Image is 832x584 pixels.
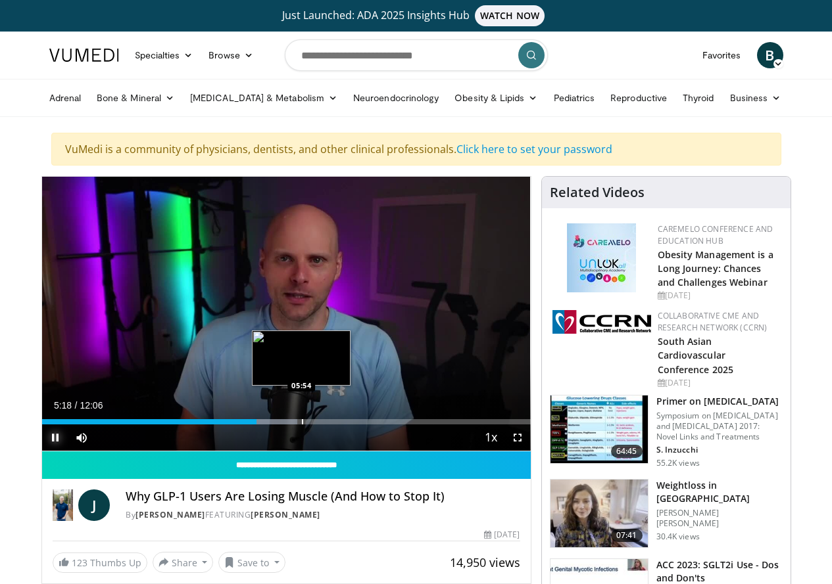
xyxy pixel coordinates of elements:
p: 30.4K views [656,531,700,542]
a: Thyroid [675,85,722,111]
a: Favorites [695,42,749,68]
a: B [757,42,783,68]
img: 9983fed1-7565-45be-8934-aef1103ce6e2.150x105_q85_crop-smart_upscale.jpg [551,480,648,548]
button: Pause [42,424,68,451]
img: a04ee3ba-8487-4636-b0fb-5e8d268f3737.png.150x105_q85_autocrop_double_scale_upscale_version-0.2.png [552,310,651,334]
div: By FEATURING [126,509,520,521]
a: Just Launched: ADA 2025 Insights HubWATCH NOW [51,5,781,26]
h3: Weightloss in [GEOGRAPHIC_DATA] [656,479,783,505]
div: VuMedi is a community of physicians, dentists, and other clinical professionals. [51,133,781,166]
img: image.jpeg [252,330,351,386]
img: VuMedi Logo [49,49,119,62]
a: Business [722,85,789,111]
div: Progress Bar [42,419,531,424]
a: Pediatrics [546,85,603,111]
p: S. Inzucchi [656,445,783,455]
h3: Primer on [MEDICAL_DATA] [656,395,783,408]
a: Click here to set your password [456,142,612,156]
p: Symposium on [MEDICAL_DATA] and [MEDICAL_DATA] 2017: Novel Links and Treatments [656,411,783,442]
img: 45df64a9-a6de-482c-8a90-ada250f7980c.png.150x105_q85_autocrop_double_scale_upscale_version-0.2.jpg [567,223,636,292]
button: Save to [218,552,285,573]
span: 12:06 [80,400,103,411]
button: Fullscreen [504,424,531,451]
a: Collaborative CME and Research Network (CCRN) [658,310,768,333]
span: / [75,400,78,411]
button: Share [153,552,214,573]
img: Dr. Jordan Rennicke [53,489,74,521]
a: Specialties [127,42,201,68]
div: [DATE] [484,529,520,541]
a: Neuroendocrinology [345,85,447,111]
span: 14,950 views [450,554,520,570]
input: Search topics, interventions [285,39,548,71]
span: 64:45 [611,445,643,458]
a: South Asian Cardiovascular Conference 2025 [658,335,734,375]
a: Browse [201,42,261,68]
a: 64:45 Primer on [MEDICAL_DATA] Symposium on [MEDICAL_DATA] and [MEDICAL_DATA] 2017: Novel Links a... [550,395,783,468]
p: [PERSON_NAME] [PERSON_NAME] [656,508,783,529]
video-js: Video Player [42,177,531,451]
button: Mute [68,424,95,451]
a: [PERSON_NAME] [135,509,205,520]
a: Adrenal [41,85,89,111]
a: Obesity Management is a Long Journey: Chances and Challenges Webinar [658,248,773,288]
button: Playback Rate [478,424,504,451]
span: 5:18 [54,400,72,411]
p: 55.2K views [656,458,700,468]
a: J [78,489,110,521]
div: [DATE] [658,290,780,302]
a: Reproductive [602,85,675,111]
img: 022d2313-3eaa-4549-99ac-ae6801cd1fdc.150x105_q85_crop-smart_upscale.jpg [551,395,648,464]
div: [DATE] [658,377,780,389]
a: Obesity & Lipids [447,85,545,111]
a: CaReMeLO Conference and Education Hub [658,223,773,246]
a: [MEDICAL_DATA] & Metabolism [182,85,345,111]
a: Bone & Mineral [89,85,182,111]
span: 07:41 [611,529,643,542]
h4: Related Videos [550,185,645,200]
a: [PERSON_NAME] [251,509,320,520]
a: 07:41 Weightloss in [GEOGRAPHIC_DATA] [PERSON_NAME] [PERSON_NAME] 30.4K views [550,479,783,549]
span: WATCH NOW [475,5,545,26]
a: 123 Thumbs Up [53,552,147,573]
h4: Why GLP-1 Users Are Losing Muscle (And How to Stop It) [126,489,520,504]
span: 123 [72,556,87,569]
